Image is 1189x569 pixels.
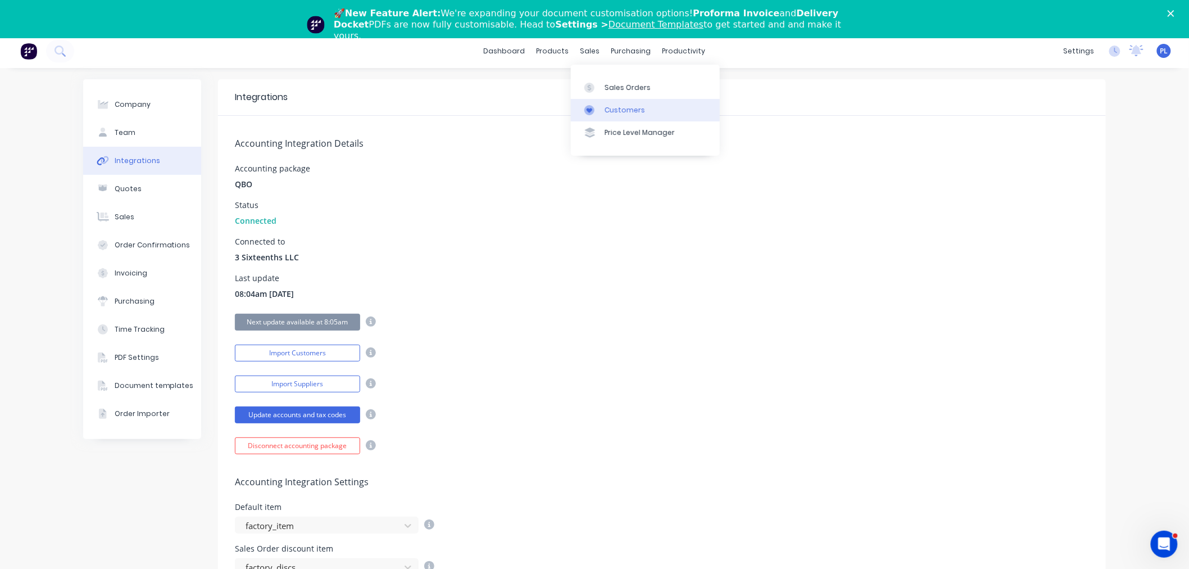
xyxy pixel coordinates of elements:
[83,315,201,344] button: Time Tracking
[83,91,201,119] button: Company
[605,128,675,138] div: Price Level Manager
[235,314,360,331] button: Next update available at 8:05am
[235,376,360,392] button: Import Suppliers
[235,138,1089,149] h5: Accounting Integration Details
[235,345,360,362] button: Import Customers
[235,407,360,423] button: Update accounts and tax codes
[609,19,704,30] a: Document Templates
[235,477,1089,487] h5: Accounting Integration Settings
[235,178,252,190] span: QBO
[575,43,606,60] div: sales
[83,119,201,147] button: Team
[605,105,645,115] div: Customers
[571,76,720,98] a: Sales Orders
[1168,10,1179,17] div: Close
[83,203,201,231] button: Sales
[235,91,288,104] div: Integrations
[235,545,434,553] div: Sales Order discount item
[307,16,325,34] img: Profile image for Team
[693,8,779,19] b: Proforma Invoice
[115,409,170,419] div: Order Importer
[115,100,151,110] div: Company
[1151,531,1178,558] iframe: Intercom live chat
[235,238,299,246] div: Connected to
[334,8,864,42] div: 🚀 We're expanding your document customisation options! and PDFs are now fully customisable. Head ...
[235,503,434,511] div: Default item
[235,165,310,173] div: Accounting package
[571,121,720,144] a: Price Level Manager
[235,288,294,300] span: 08:04am [DATE]
[235,437,360,454] button: Disconnect accounting package
[235,215,276,227] span: Connected
[605,83,651,93] div: Sales Orders
[115,353,159,363] div: PDF Settings
[115,296,155,306] div: Purchasing
[555,19,704,30] b: Settings >
[115,268,147,278] div: Invoicing
[83,287,201,315] button: Purchasing
[345,8,441,19] b: New Feature Alert:
[606,43,657,60] div: purchasing
[115,381,194,391] div: Document templates
[115,156,160,166] div: Integrations
[115,240,190,250] div: Order Confirmations
[115,184,142,194] div: Quotes
[83,175,201,203] button: Quotes
[83,400,201,428] button: Order Importer
[235,251,299,263] span: 3 Sixteenths LLC
[478,43,531,60] a: dashboard
[531,43,575,60] div: products
[83,147,201,175] button: Integrations
[115,128,135,138] div: Team
[83,344,201,372] button: PDF Settings
[235,201,276,209] div: Status
[115,324,165,335] div: Time Tracking
[571,99,720,121] a: Customers
[1160,46,1168,56] span: PL
[334,8,838,30] b: Delivery Docket
[115,212,134,222] div: Sales
[1058,43,1100,60] div: settings
[657,43,711,60] div: productivity
[235,274,294,282] div: Last update
[83,231,201,259] button: Order Confirmations
[20,43,37,60] img: Factory
[83,259,201,287] button: Invoicing
[83,372,201,400] button: Document templates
